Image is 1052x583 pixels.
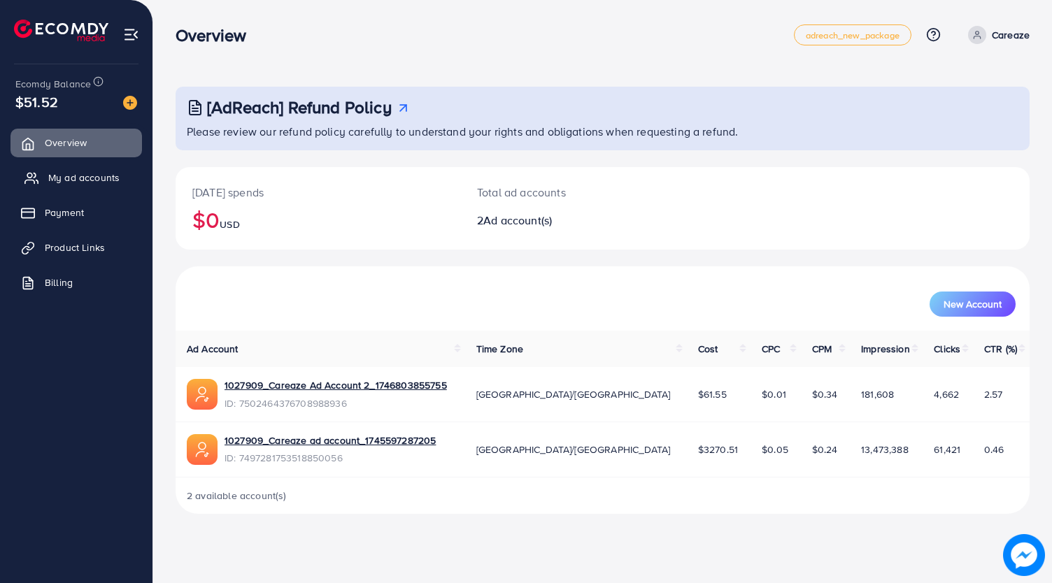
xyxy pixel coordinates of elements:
span: Impression [861,342,910,356]
img: image [123,96,137,110]
span: CPC [762,342,780,356]
span: [GEOGRAPHIC_DATA]/[GEOGRAPHIC_DATA] [476,442,671,456]
a: My ad accounts [10,164,142,192]
a: adreach_new_package [794,24,911,45]
span: Billing [45,275,73,289]
span: Payment [45,206,84,219]
span: Ad account(s) [483,213,552,228]
span: Time Zone [476,342,523,356]
span: $61.55 [698,387,727,401]
span: 0.46 [984,442,1004,456]
a: Overview [10,129,142,157]
img: menu [123,27,139,43]
img: logo [14,20,108,41]
a: Product Links [10,233,142,261]
span: adreach_new_package [806,31,900,40]
span: Product Links [45,240,105,254]
a: Payment [10,199,142,226]
a: Careaze [962,26,1030,44]
span: 2.57 [984,387,1003,401]
p: Careaze [992,27,1030,43]
button: New Account [930,291,1016,317]
span: $0.05 [762,442,788,456]
span: 61,421 [934,442,960,456]
span: [GEOGRAPHIC_DATA]/[GEOGRAPHIC_DATA] [476,387,671,401]
span: New Account [944,299,1002,309]
img: image [1003,534,1045,576]
span: ID: 7497281753518850056 [225,451,436,465]
p: Please review our refund policy carefully to understand your rights and obligations when requesti... [187,123,1021,140]
span: 4,662 [934,387,959,401]
img: ic-ads-acc.e4c84228.svg [187,434,218,465]
span: $0.34 [812,387,838,401]
span: Ecomdy Balance [15,77,91,91]
span: Cost [698,342,718,356]
span: Ad Account [187,342,239,356]
span: $3270.51 [698,442,738,456]
p: [DATE] spends [192,184,443,201]
span: 2 available account(s) [187,489,287,503]
p: Total ad accounts [477,184,657,201]
a: 1027909_Careaze ad account_1745597287205 [225,433,436,447]
h2: $0 [192,206,443,233]
span: $0.24 [812,442,838,456]
span: 13,473,388 [861,442,909,456]
a: 1027909_Careaze Ad Account 2_1746803855755 [225,378,447,392]
h2: 2 [477,214,657,227]
span: $51.52 [15,92,58,112]
span: ID: 7502464376708988936 [225,396,447,410]
span: CPM [812,342,832,356]
span: Overview [45,136,87,150]
h3: Overview [176,25,257,45]
img: ic-ads-acc.e4c84228.svg [187,379,218,410]
span: My ad accounts [48,171,120,185]
span: 181,608 [861,387,894,401]
a: Billing [10,268,142,296]
h3: [AdReach] Refund Policy [207,97,392,117]
span: $0.01 [762,387,786,401]
span: USD [220,217,239,231]
span: CTR (%) [984,342,1017,356]
span: Clicks [934,342,960,356]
